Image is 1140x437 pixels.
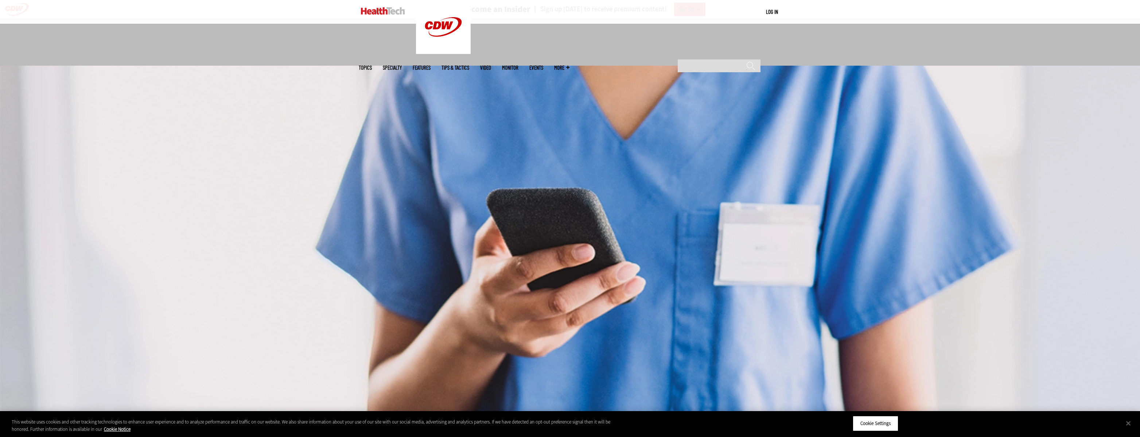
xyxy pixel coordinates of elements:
[441,65,469,70] a: Tips & Tactics
[383,65,402,70] span: Specialty
[766,8,778,16] div: User menu
[359,65,372,70] span: Topics
[413,65,431,70] a: Features
[416,48,471,56] a: CDW
[853,416,898,431] button: Cookie Settings
[1120,415,1136,431] button: Close
[12,418,627,433] div: This website uses cookies and other tracking technologies to enhance user experience and to analy...
[766,8,778,15] a: Log in
[104,426,131,432] a: More information about your privacy
[554,65,569,70] span: More
[529,65,543,70] a: Events
[502,65,518,70] a: MonITor
[361,7,405,15] img: Home
[480,65,491,70] a: Video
